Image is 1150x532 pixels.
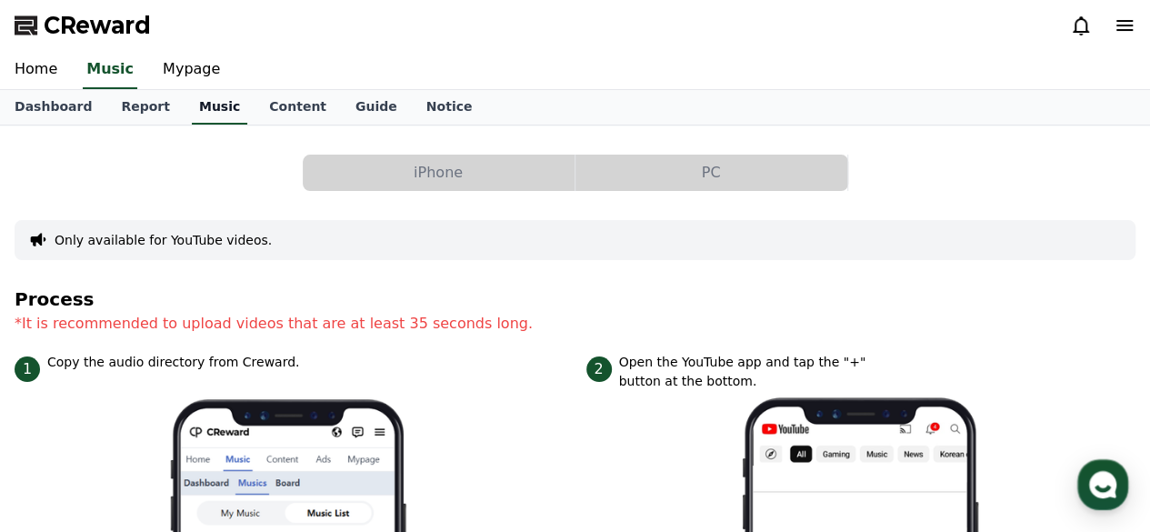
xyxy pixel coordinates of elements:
a: Messages [120,381,235,427]
a: Notice [412,90,487,125]
span: 2 [586,356,612,382]
a: Settings [235,381,349,427]
p: Open the YouTube app and tap the "+" button at the bottom. [619,353,892,391]
button: iPhone [303,155,575,191]
a: Report [106,90,185,125]
a: Music [192,90,247,125]
a: Music [83,51,137,89]
p: *It is recommended to upload videos that are at least 35 seconds long. [15,313,1135,335]
a: Content [255,90,341,125]
a: PC [575,155,848,191]
span: Home [46,408,78,423]
a: Mypage [148,51,235,89]
span: Settings [269,408,314,423]
h4: Process [15,289,1135,309]
a: CReward [15,11,151,40]
span: Messages [151,409,205,424]
button: PC [575,155,847,191]
a: iPhone [303,155,575,191]
button: Only available for YouTube videos. [55,231,272,249]
span: CReward [44,11,151,40]
span: 1 [15,356,40,382]
p: Copy the audio directory from Creward. [47,353,299,372]
a: Home [5,381,120,427]
a: Guide [341,90,412,125]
